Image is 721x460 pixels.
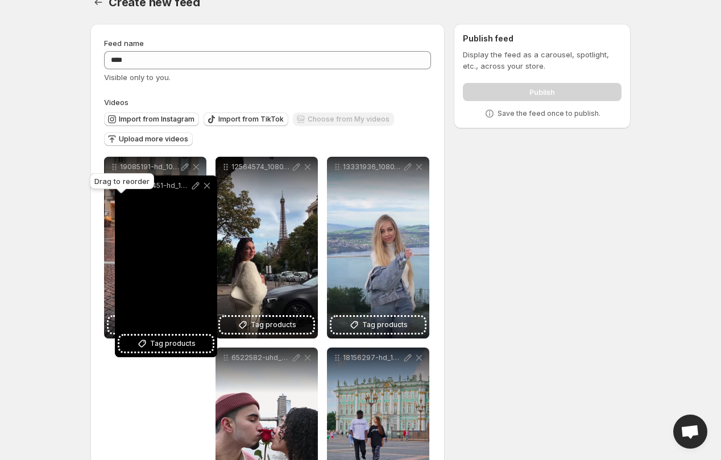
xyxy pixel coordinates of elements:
[104,132,193,146] button: Upload more videos
[150,338,196,349] span: Tag products
[119,115,194,124] span: Import from Instagram
[104,157,206,338] div: 19085191-hd_1080_1920_30fpsTag products
[120,162,179,172] p: 19085191-hd_1080_1920_30fps
[218,115,284,124] span: Import from TikTok
[104,112,199,126] button: Import from Instagram
[231,162,291,172] p: 12564574_1080_1920_30fps 1
[498,109,600,118] p: Save the feed once to publish.
[104,73,171,82] span: Visible only to you.
[463,49,621,72] p: Display the feed as a carousel, spotlight, etc., across your store.
[327,157,429,338] div: 13331936_1080_1920_30fpsTag products
[220,317,313,333] button: Tag products
[115,175,217,357] div: 13382451-hd_1080_1920_30fps 1Tag products
[343,162,402,172] p: 13331936_1080_1920_30fps
[216,157,318,338] div: 12564574_1080_1920_30fps 1Tag products
[673,415,707,449] div: Open chat
[104,98,129,107] span: Videos
[131,181,190,190] p: 13382451-hd_1080_1920_30fps 1
[109,317,202,333] button: Tag products
[251,319,296,331] span: Tag products
[231,353,291,362] p: 6522582-uhd_2160_3840_24fps
[119,336,213,352] button: Tag products
[463,33,621,44] h2: Publish feed
[204,112,288,126] button: Import from TikTok
[119,135,188,144] span: Upload more videos
[332,317,425,333] button: Tag products
[104,39,144,48] span: Feed name
[343,353,402,362] p: 18156297-hd_1080_1920_25fps
[362,319,408,331] span: Tag products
